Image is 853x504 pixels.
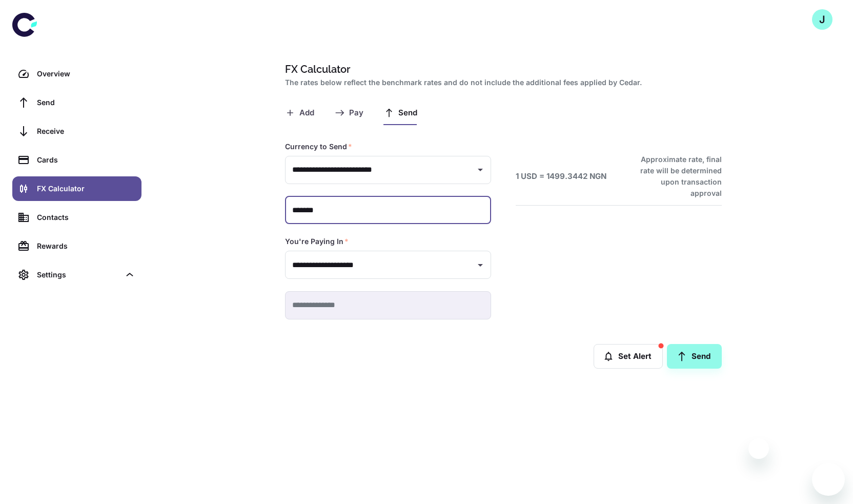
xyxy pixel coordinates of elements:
[473,163,488,177] button: Open
[349,108,363,118] span: Pay
[594,344,663,369] button: Set Alert
[285,62,718,77] h1: FX Calculator
[37,212,135,223] div: Contacts
[812,463,845,496] iframe: Button to launch messaging window
[398,108,417,118] span: Send
[12,148,141,172] a: Cards
[516,171,606,183] h6: 1 USD = 1499.3442 NGN
[299,108,314,118] span: Add
[629,154,722,199] h6: Approximate rate, final rate will be determined upon transaction approval
[285,77,718,88] h2: The rates below reflect the benchmark rates and do not include the additional fees applied by Cedar.
[748,438,769,459] iframe: Close message
[12,205,141,230] a: Contacts
[12,119,141,144] a: Receive
[37,68,135,79] div: Overview
[37,240,135,252] div: Rewards
[667,344,722,369] button: Send
[812,9,832,30] button: J
[12,90,141,115] a: Send
[37,97,135,108] div: Send
[285,142,352,152] label: Currency to Send
[285,236,349,247] label: You're Paying In
[12,263,141,287] div: Settings
[473,258,488,272] button: Open
[37,183,135,194] div: FX Calculator
[12,62,141,86] a: Overview
[37,126,135,137] div: Receive
[12,234,141,258] a: Rewards
[37,269,120,280] div: Settings
[12,176,141,201] a: FX Calculator
[37,154,135,166] div: Cards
